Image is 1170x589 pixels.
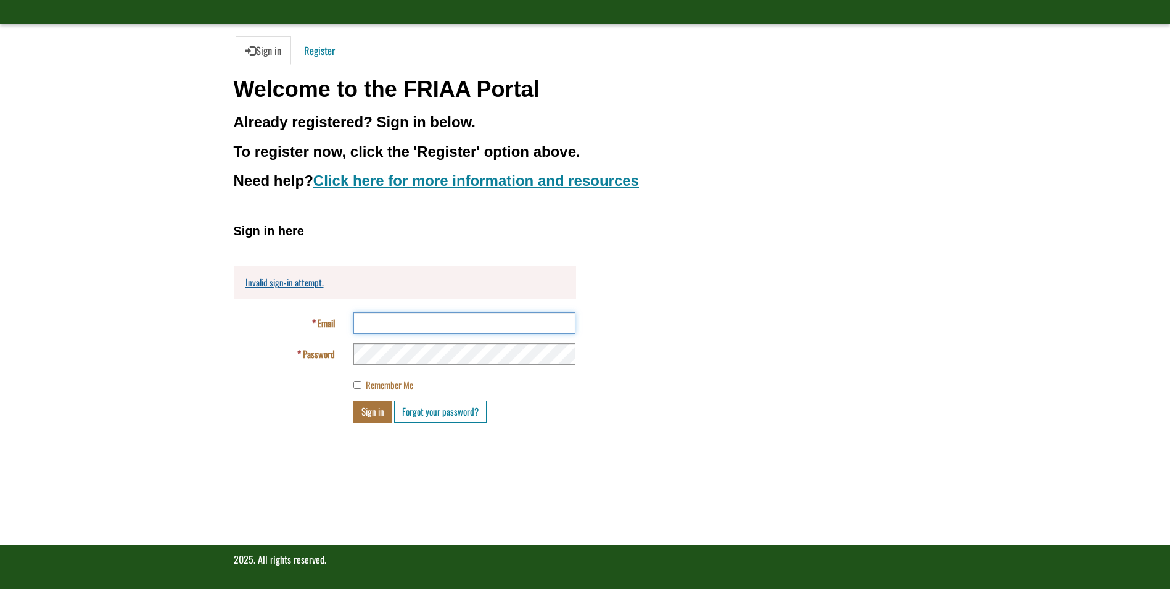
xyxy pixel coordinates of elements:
h3: Already registered? Sign in below. [234,114,937,130]
button: Sign in [353,401,392,422]
span: Remember Me [366,378,413,391]
p: 2025 [234,553,937,567]
span: . All rights reserved. [253,552,326,567]
input: Remember Me [353,381,361,389]
a: Click here for more information and resources [313,172,639,189]
a: Register [294,36,345,65]
a: Forgot your password? [394,401,487,422]
h1: Welcome to the FRIAA Portal [234,77,937,102]
span: Email [318,316,335,330]
a: Invalid sign-in attempt. [245,275,324,289]
span: Sign in here [234,224,304,238]
h3: To register now, click the 'Register' option above. [234,144,937,160]
h3: Need help? [234,173,937,189]
span: Password [303,347,335,361]
a: Sign in [236,36,291,65]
